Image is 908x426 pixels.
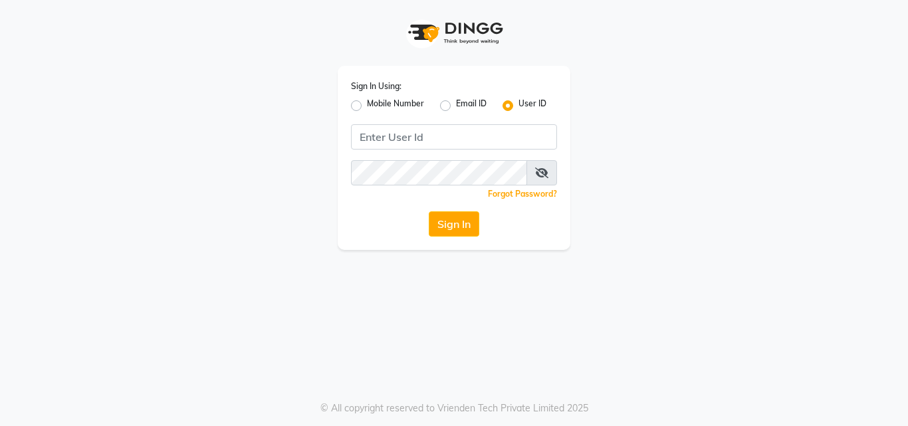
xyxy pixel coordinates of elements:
[456,98,487,114] label: Email ID
[518,98,546,114] label: User ID
[488,189,557,199] a: Forgot Password?
[429,211,479,237] button: Sign In
[351,160,527,185] input: Username
[351,80,401,92] label: Sign In Using:
[401,13,507,53] img: logo1.svg
[367,98,424,114] label: Mobile Number
[351,124,557,150] input: Username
